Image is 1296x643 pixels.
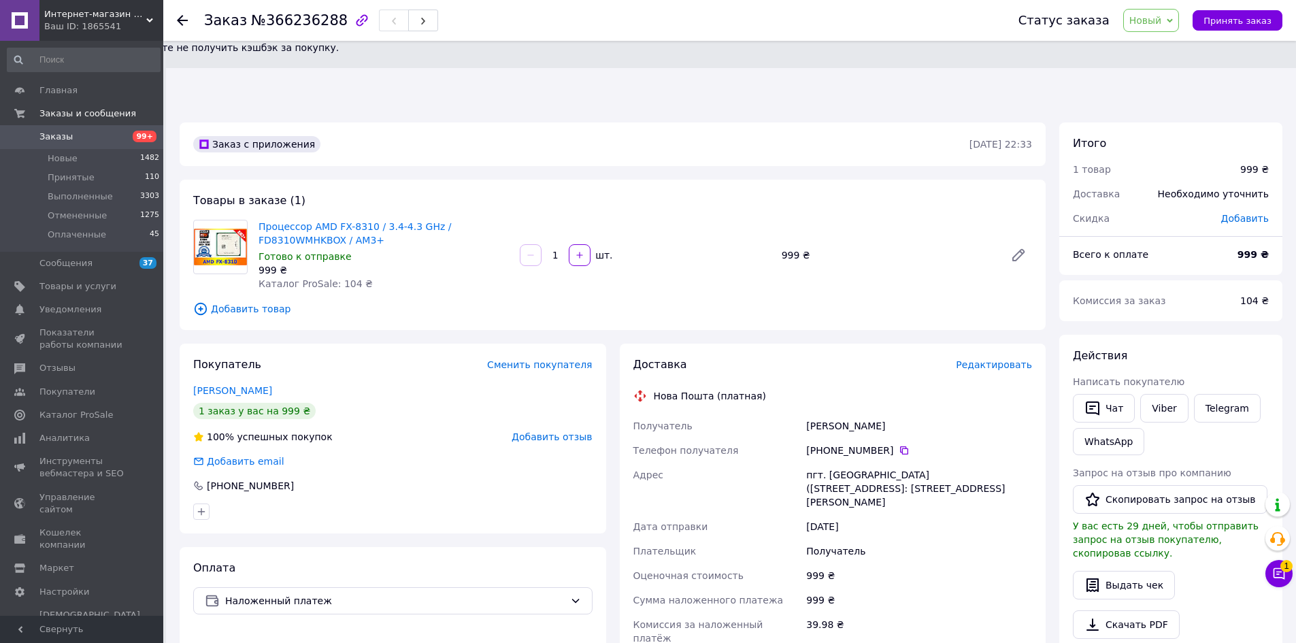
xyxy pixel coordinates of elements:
[193,194,305,207] span: Товары в заказе (1)
[225,593,565,608] span: Наложенный платеж
[177,14,188,27] div: Вернуться назад
[39,491,126,516] span: Управление сайтом
[1240,163,1269,176] div: 999 ₴
[1073,164,1111,175] span: 1 товар
[39,131,73,143] span: Заказы
[803,588,1035,612] div: 999 ₴
[39,586,89,598] span: Настройки
[650,389,769,403] div: Нова Пошта (платная)
[39,303,101,316] span: Уведомления
[633,521,708,532] span: Дата отправки
[1073,213,1110,224] span: Скидка
[44,8,146,20] span: Интернет-магазин mainboard
[1140,394,1188,423] a: Viber
[207,431,234,442] span: 100%
[194,229,247,266] img: Процессор AMD FX-8310 / 3.4-4.3 GHz / FD8310WMHKBOX / AM3+
[259,221,451,246] a: Процессор AMD FX-8310 / 3.4-4.3 GHz / FD8310WMHKBOX / AM3+
[956,359,1032,370] span: Редактировать
[7,48,161,72] input: Поиск
[193,561,235,574] span: Оплата
[633,546,697,557] span: Плательщик
[1150,179,1277,209] div: Необходимо уточнить
[205,455,286,468] div: Добавить email
[1073,376,1184,387] span: Написать покупателю
[145,171,159,184] span: 110
[803,539,1035,563] div: Получатель
[776,246,999,265] div: 999 ₴
[1193,10,1282,31] button: Принять заказ
[193,136,320,152] div: Заказ с приложения
[487,359,592,370] span: Сменить покупателя
[48,191,113,203] span: Выполненные
[1073,249,1148,260] span: Всего к оплате
[140,152,159,165] span: 1482
[193,403,316,419] div: 1 заказ у вас на 999 ₴
[39,527,126,551] span: Кошелек компании
[1194,394,1261,423] a: Telegram
[1129,15,1162,26] span: Новый
[1240,295,1269,306] span: 104 ₴
[193,301,1032,316] span: Добавить товар
[803,563,1035,588] div: 999 ₴
[39,280,116,293] span: Товары и услуги
[1073,188,1120,199] span: Доставка
[592,248,614,262] div: шт.
[1073,137,1106,150] span: Итого
[1073,349,1127,362] span: Действия
[1073,467,1231,478] span: Запрос на отзыв про компанию
[48,229,106,241] span: Оплаченные
[140,210,159,222] span: 1275
[803,514,1035,539] div: [DATE]
[150,229,159,241] span: 45
[259,278,373,289] span: Каталог ProSale: 104 ₴
[633,358,687,371] span: Доставка
[1005,242,1032,269] a: Редактировать
[193,358,261,371] span: Покупатель
[140,191,159,203] span: 3303
[1018,14,1110,27] div: Статус заказа
[39,327,126,351] span: Показатели работы компании
[512,431,592,442] span: Добавить отзыв
[803,414,1035,438] div: [PERSON_NAME]
[193,430,333,444] div: успешных покупок
[133,131,156,142] span: 99+
[803,463,1035,514] div: пгт. [GEOGRAPHIC_DATA] ([STREET_ADDRESS]: [STREET_ADDRESS][PERSON_NAME]
[39,84,78,97] span: Главная
[251,12,348,29] span: №366236288
[205,479,295,493] div: [PHONE_NUMBER]
[39,562,74,574] span: Маркет
[39,455,126,480] span: Инструменты вебмастера и SEO
[259,263,509,277] div: 999 ₴
[39,257,93,269] span: Сообщения
[633,445,739,456] span: Телефон получателя
[1073,485,1267,514] button: Скопировать запрос на отзыв
[1073,571,1175,599] button: Выдать чек
[39,386,95,398] span: Покупатели
[1237,249,1269,260] b: 999 ₴
[1073,521,1259,559] span: У вас есть 29 дней, чтобы отправить запрос на отзыв покупателю, скопировав ссылку.
[193,385,272,396] a: [PERSON_NAME]
[1265,560,1293,587] button: Чат с покупателем1
[1073,394,1135,423] button: Чат
[1203,16,1272,26] span: Принять заказ
[44,20,163,33] div: Ваш ID: 1865541
[633,421,693,431] span: Получатель
[139,257,156,269] span: 37
[1221,213,1269,224] span: Добавить
[969,139,1032,150] time: [DATE] 22:33
[633,595,784,606] span: Сумма наложенного платежа
[1073,610,1180,639] a: Скачать PDF
[204,12,247,29] span: Заказ
[1280,560,1293,572] span: 1
[39,108,136,120] span: Заказы и сообщения
[48,152,78,165] span: Новые
[48,210,107,222] span: Отмененные
[39,409,113,421] span: Каталог ProSale
[48,171,95,184] span: Принятые
[633,469,663,480] span: Адрес
[1073,428,1144,455] a: WhatsApp
[806,444,1032,457] div: [PHONE_NUMBER]
[39,432,90,444] span: Аналитика
[633,570,744,581] span: Оценочная стоимость
[1073,295,1166,306] span: Комиссия за заказ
